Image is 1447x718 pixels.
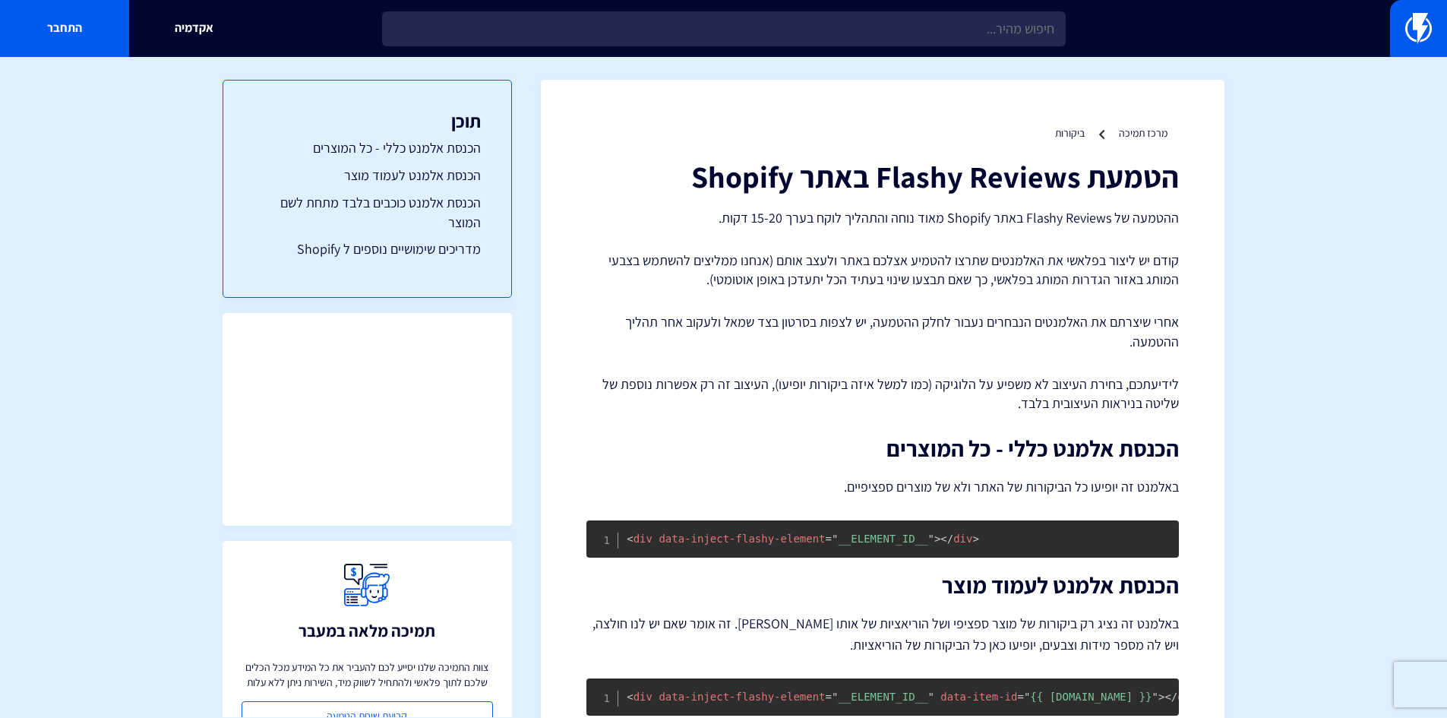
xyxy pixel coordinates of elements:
[586,436,1179,461] h2: הכנסת אלמנט כללי - כל המוצרים
[826,691,832,703] span: =
[832,533,838,545] span: "
[254,166,481,185] a: הכנסת אלמנט לעמוד מוצר
[586,613,1179,656] p: באלמנט זה נציג רק ביקורות של מוצר ספציפי ושל הוריאציות של אותו [PERSON_NAME]. זה אומר שאם יש לנו ...
[1152,691,1158,703] span: "
[254,193,481,232] a: הכנסת אלמנט כוכבים בלבד מתחת לשם המוצר
[832,691,838,703] span: "
[1164,691,1196,703] span: div
[1055,126,1085,140] a: ביקורות
[627,533,633,545] span: <
[1158,691,1164,703] span: >
[242,659,493,690] p: צוות התמיכה שלנו יסייע לכם להעביר את כל המידע מכל הכלים שלכם לתוך פלאשי ולהתחיל לשווק מיד, השירות...
[627,533,652,545] span: div
[1119,126,1167,140] a: מרכז תמיכה
[586,251,1179,289] p: קודם יש ליצור בפלאשי את האלמנטים שתרצו להטמיע אצלכם באתר ולעצב אותם (אנחנו ממליצים להשתמש בצבעי ה...
[927,691,934,703] span: "
[382,11,1066,46] input: חיפוש מהיר...
[927,533,934,545] span: "
[659,691,825,703] span: data-inject-flashy-element
[1164,691,1177,703] span: </
[826,533,934,545] span: __ELEMENT_ID__
[254,111,481,131] h3: תוכן
[586,208,1179,228] p: ההטמעה של Flashy Reviews באתר Shopify מאוד נוחה והתהליך לוקח בערך 15-20 דקות.
[1024,691,1030,703] span: "
[826,691,934,703] span: __ELEMENT_ID__
[972,533,978,545] span: >
[659,533,825,545] span: data-inject-flashy-element
[254,138,481,158] a: הכנסת אלמנט כללי - כל המוצרים
[940,533,953,545] span: </
[627,691,633,703] span: <
[1017,691,1158,703] span: {{ [DOMAIN_NAME] }}
[934,533,940,545] span: >
[586,476,1179,498] p: באלמנט זה יופיעו כל הביקורות של האתר ולא של מוצרים ספציפיים.
[586,375,1179,413] p: לידיעתכם, בחירת העיצוב לא משפיע על הלוגיקה (כמו למשל איזה ביקורות יופיעו), העיצוב זה רק אפשרות נו...
[940,691,1017,703] span: data-item-id
[940,533,972,545] span: div
[1017,691,1023,703] span: =
[586,573,1179,598] h2: הכנסת אלמנט לעמוד מוצר
[586,160,1179,193] h1: הטמעת Flashy Reviews באתר Shopify
[254,239,481,259] a: מדריכים שימושיים נוספים ל Shopify
[627,691,652,703] span: div
[826,533,832,545] span: =
[586,312,1179,351] p: אחרי שיצרתם את האלמנטים הנבחרים נעבור לחלק ההטמעה, יש לצפות בסרטון בצד שמאל ולעקוב אחר תהליך ההטמעה.
[299,622,435,640] h3: תמיכה מלאה במעבר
